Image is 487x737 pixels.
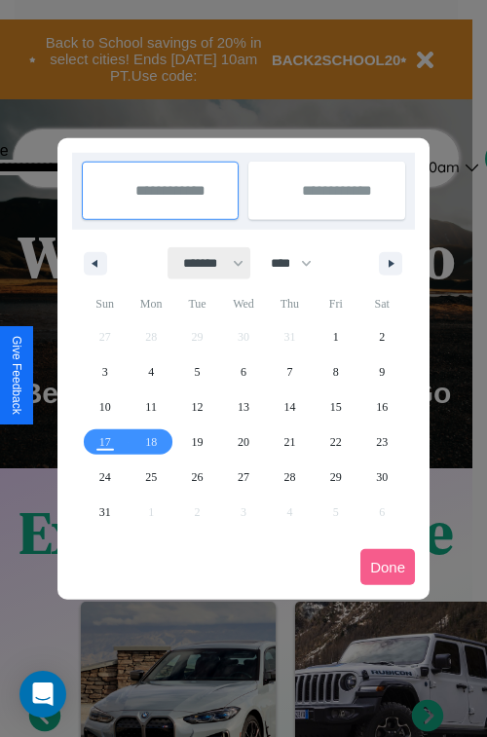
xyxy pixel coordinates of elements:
[174,460,220,495] button: 26
[313,354,358,389] button: 8
[376,460,388,495] span: 30
[238,424,249,460] span: 20
[283,424,295,460] span: 21
[238,460,249,495] span: 27
[82,389,128,424] button: 10
[267,288,313,319] span: Thu
[145,424,157,460] span: 18
[174,389,220,424] button: 12
[313,389,358,424] button: 15
[220,424,266,460] button: 20
[82,424,128,460] button: 17
[330,389,342,424] span: 15
[99,460,111,495] span: 24
[128,424,173,460] button: 18
[195,354,201,389] span: 5
[359,424,405,460] button: 23
[102,354,108,389] span: 3
[241,354,246,389] span: 6
[174,354,220,389] button: 5
[313,319,358,354] button: 1
[19,671,66,718] div: Open Intercom Messenger
[128,460,173,495] button: 25
[220,389,266,424] button: 13
[128,354,173,389] button: 4
[192,424,204,460] span: 19
[379,354,385,389] span: 9
[145,460,157,495] span: 25
[333,354,339,389] span: 8
[192,389,204,424] span: 12
[359,354,405,389] button: 9
[379,319,385,354] span: 2
[145,389,157,424] span: 11
[286,354,292,389] span: 7
[313,424,358,460] button: 22
[220,288,266,319] span: Wed
[333,319,339,354] span: 1
[360,549,415,585] button: Done
[313,460,358,495] button: 29
[330,460,342,495] span: 29
[376,389,388,424] span: 16
[10,336,23,415] div: Give Feedback
[283,389,295,424] span: 14
[283,460,295,495] span: 28
[148,354,154,389] span: 4
[376,424,388,460] span: 23
[99,389,111,424] span: 10
[82,288,128,319] span: Sun
[267,354,313,389] button: 7
[82,495,128,530] button: 31
[82,460,128,495] button: 24
[267,424,313,460] button: 21
[330,424,342,460] span: 22
[267,460,313,495] button: 28
[267,389,313,424] button: 14
[82,354,128,389] button: 3
[99,424,111,460] span: 17
[128,288,173,319] span: Mon
[238,389,249,424] span: 13
[359,319,405,354] button: 2
[220,460,266,495] button: 27
[174,424,220,460] button: 19
[192,460,204,495] span: 26
[359,288,405,319] span: Sat
[359,389,405,424] button: 16
[220,354,266,389] button: 6
[174,288,220,319] span: Tue
[99,495,111,530] span: 31
[313,288,358,319] span: Fri
[359,460,405,495] button: 30
[128,389,173,424] button: 11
